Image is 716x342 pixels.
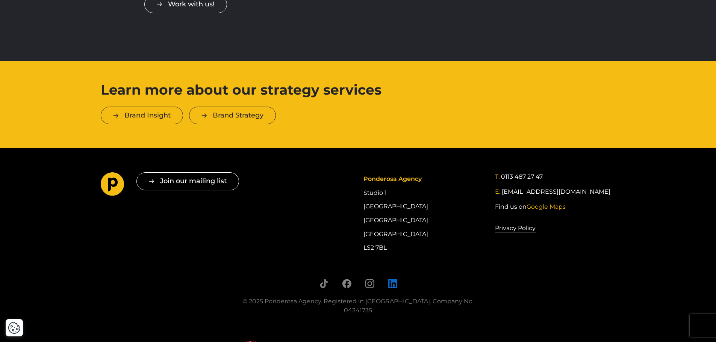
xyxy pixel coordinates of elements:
[527,203,566,210] span: Google Maps
[363,175,422,182] span: Ponderosa Agency
[101,172,124,199] a: Go to homepage
[495,223,536,233] a: Privacy Policy
[495,173,500,180] span: T:
[342,279,351,288] a: Follow us on Facebook
[495,188,500,195] span: E:
[101,85,440,95] h2: Learn more about our strategy services
[363,172,484,255] div: Studio 1 [GEOGRAPHIC_DATA] [GEOGRAPHIC_DATA] [GEOGRAPHIC_DATA] LS2 7BL
[501,172,543,181] a: 0113 487 27 47
[232,297,484,315] div: © 2025 Ponderosa Agency. Registered in [GEOGRAPHIC_DATA]. Company No. 04341735
[319,279,328,288] a: Follow us on TikTok
[388,279,397,288] a: Follow us on LinkedIn
[101,107,183,124] a: Brand Insight
[365,279,374,288] a: Follow us on Instagram
[495,202,566,211] a: Find us onGoogle Maps
[502,187,610,196] a: [EMAIL_ADDRESS][DOMAIN_NAME]
[8,321,21,334] img: Revisit consent button
[136,172,239,190] button: Join our mailing list
[189,107,276,124] a: Brand Strategy
[8,321,21,334] button: Cookie Settings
